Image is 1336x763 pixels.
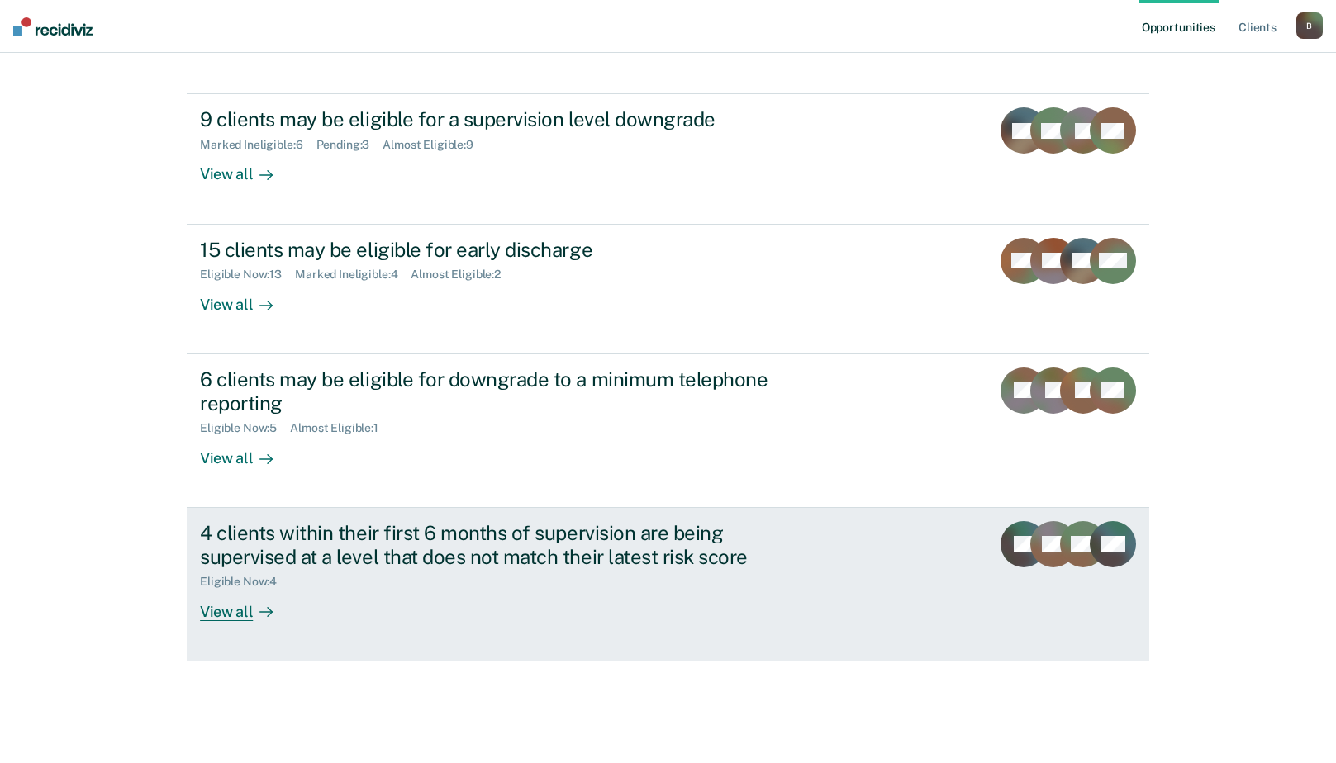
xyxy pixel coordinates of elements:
a: 9 clients may be eligible for a supervision level downgradeMarked Ineligible:6Pending:3Almost Eli... [187,93,1149,224]
div: View all [200,435,292,467]
div: Eligible Now : 13 [200,268,295,282]
div: 15 clients may be eligible for early discharge [200,238,780,262]
img: Recidiviz [13,17,93,36]
a: 15 clients may be eligible for early dischargeEligible Now:13Marked Ineligible:4Almost Eligible:2... [187,225,1149,354]
div: Almost Eligible : 1 [290,421,392,435]
div: View all [200,282,292,314]
a: 4 clients within their first 6 months of supervision are being supervised at a level that does no... [187,508,1149,661]
div: Almost Eligible : 9 [383,138,487,152]
button: B [1296,12,1323,39]
div: Almost Eligible : 2 [411,268,514,282]
div: 4 clients within their first 6 months of supervision are being supervised at a level that does no... [200,521,780,569]
div: Marked Ineligible : 4 [295,268,411,282]
a: 6 clients may be eligible for downgrade to a minimum telephone reportingEligible Now:5Almost Elig... [187,354,1149,508]
div: Pending : 3 [316,138,383,152]
div: View all [200,589,292,621]
div: Eligible Now : 4 [200,575,290,589]
div: 9 clients may be eligible for a supervision level downgrade [200,107,780,131]
div: Eligible Now : 5 [200,421,290,435]
div: 6 clients may be eligible for downgrade to a minimum telephone reporting [200,367,780,415]
div: Marked Ineligible : 6 [200,138,316,152]
div: View all [200,152,292,184]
